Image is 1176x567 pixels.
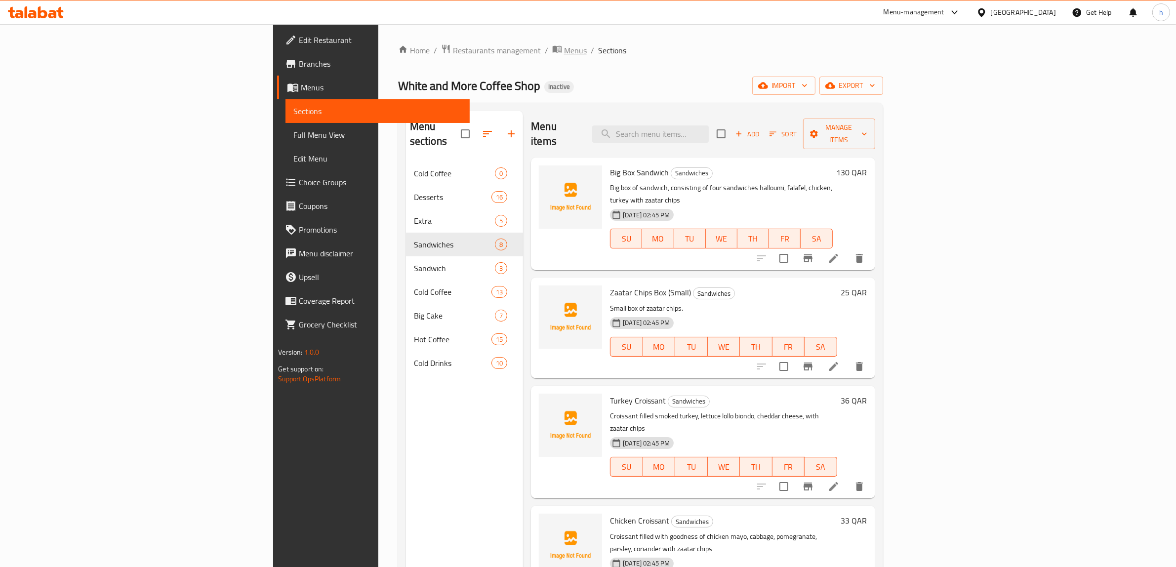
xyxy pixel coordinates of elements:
span: Cold Coffee [414,286,491,298]
p: Small box of zaatar chips. [610,302,837,315]
div: items [491,286,507,298]
a: Coupons [277,194,470,218]
span: Cold Drinks [414,357,491,369]
p: Croissant filled smoked turkey, lettuce lollo biondo, cheddar cheese, with zaatar chips [610,410,837,435]
button: WE [708,337,740,357]
button: SA [801,229,832,248]
span: SA [805,232,828,246]
span: Sort items [763,126,803,142]
span: Upsell [299,271,462,283]
h6: 36 QAR [841,394,867,407]
span: SU [614,232,638,246]
span: TU [679,460,704,474]
span: 3 [495,264,507,273]
span: MO [646,232,670,246]
input: search [592,125,709,143]
span: Select to update [773,356,794,377]
span: MO [647,460,672,474]
span: [DATE] 02:45 PM [619,318,674,327]
button: SU [610,229,642,248]
div: Sandwiches [671,167,713,179]
p: Big box of sandwich, consisting of four sandwiches halloumi, falafel, chicken, turkey with zaatar... [610,182,832,206]
span: Sandwiches [672,516,713,527]
span: FR [776,460,801,474]
span: FR [773,232,797,246]
button: TH [740,337,772,357]
span: Inactive [544,82,574,91]
button: delete [848,246,871,270]
span: 16 [492,193,507,202]
span: Sandwich [414,262,495,274]
button: TU [675,457,708,477]
a: Choice Groups [277,170,470,194]
span: Zaatar Chips Box (Small) [610,285,691,300]
span: Desserts [414,191,491,203]
span: 10 [492,359,507,368]
button: MO [642,229,674,248]
div: items [495,239,507,250]
span: Full Menu View [293,129,462,141]
button: SA [805,457,837,477]
span: FR [776,340,801,354]
nav: Menu sections [406,158,523,379]
span: Extra [414,215,495,227]
button: Sort [767,126,799,142]
span: Select to update [773,248,794,269]
a: Edit menu item [828,361,840,372]
div: items [495,262,507,274]
button: Add section [499,122,523,146]
div: Sandwich3 [406,256,523,280]
button: TU [674,229,706,248]
span: White and More Coffee Shop [398,75,540,97]
li: / [591,44,594,56]
button: Branch-specific-item [796,475,820,498]
span: Sandwiches [414,239,495,250]
a: Menus [277,76,470,99]
span: TH [744,460,769,474]
div: Cold Coffee0 [406,162,523,185]
span: 8 [495,240,507,249]
span: Menus [301,81,462,93]
div: Cold Coffee13 [406,280,523,304]
span: SA [809,460,833,474]
div: Desserts16 [406,185,523,209]
span: Sandwiches [693,288,734,299]
a: Sections [285,99,470,123]
button: export [819,77,883,95]
div: [GEOGRAPHIC_DATA] [991,7,1056,18]
span: Promotions [299,224,462,236]
span: WE [710,232,733,246]
span: 1.0.0 [304,346,320,359]
span: [DATE] 02:45 PM [619,439,674,448]
span: 15 [492,335,507,344]
span: SU [614,340,639,354]
div: Sandwiches [671,516,713,527]
a: Support.OpsPlatform [278,372,341,385]
button: Branch-specific-item [796,246,820,270]
img: Turkey Croissant [539,394,602,457]
span: Big Cake [414,310,495,322]
a: Edit menu item [828,481,840,492]
li: / [545,44,548,56]
a: Menus [552,44,587,57]
div: items [495,215,507,227]
a: Promotions [277,218,470,242]
span: Add item [731,126,763,142]
span: SA [809,340,833,354]
img: Big Box Sandwich [539,165,602,229]
button: FR [772,337,805,357]
button: FR [772,457,805,477]
span: Sandwiches [668,396,709,407]
div: Sandwiches8 [406,233,523,256]
span: Select to update [773,476,794,497]
span: MO [647,340,672,354]
span: 7 [495,311,507,321]
span: Version: [278,346,302,359]
span: [DATE] 02:45 PM [619,210,674,220]
div: Inactive [544,81,574,93]
div: items [495,167,507,179]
